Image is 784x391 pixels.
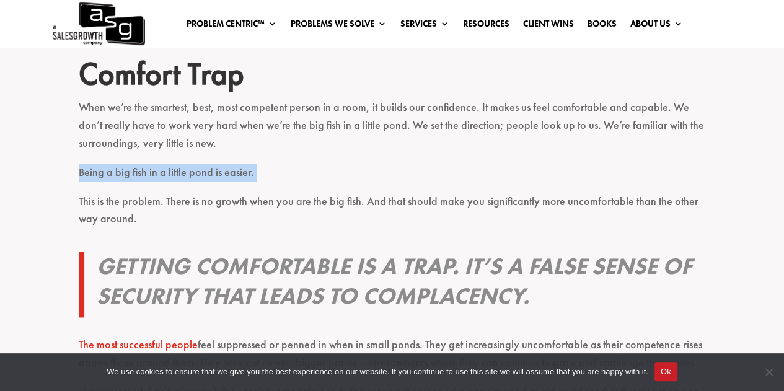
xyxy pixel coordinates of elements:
a: Services [400,19,449,33]
h2: Comfort Trap [79,55,706,99]
button: Ok [654,362,677,381]
a: The most successful people [79,337,198,351]
span: We use cookies to ensure that we give you the best experience on our website. If you continue to ... [107,366,648,378]
p: Being a big fish in a little pond is easier. [79,164,706,193]
span: No [762,366,775,378]
p: When we’re the smartest, best, most competent person in a room, it builds our confidence. It make... [79,99,706,163]
p: This is the problem. There is no growth when you are the big fish. And that should make you signi... [79,193,706,240]
a: Client Wins [522,19,573,33]
a: Books [587,19,616,33]
a: Resources [462,19,509,33]
a: Problem Centric™ [186,19,276,33]
p: feel suppressed or penned in when in small ponds. They get increasingly uncomfortable as their co... [79,336,706,383]
h3: Getting comfortable is a trap. It’s a false sense of security that leads to complacency. [97,252,706,317]
a: Problems We Solve [290,19,386,33]
a: About Us [630,19,682,33]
